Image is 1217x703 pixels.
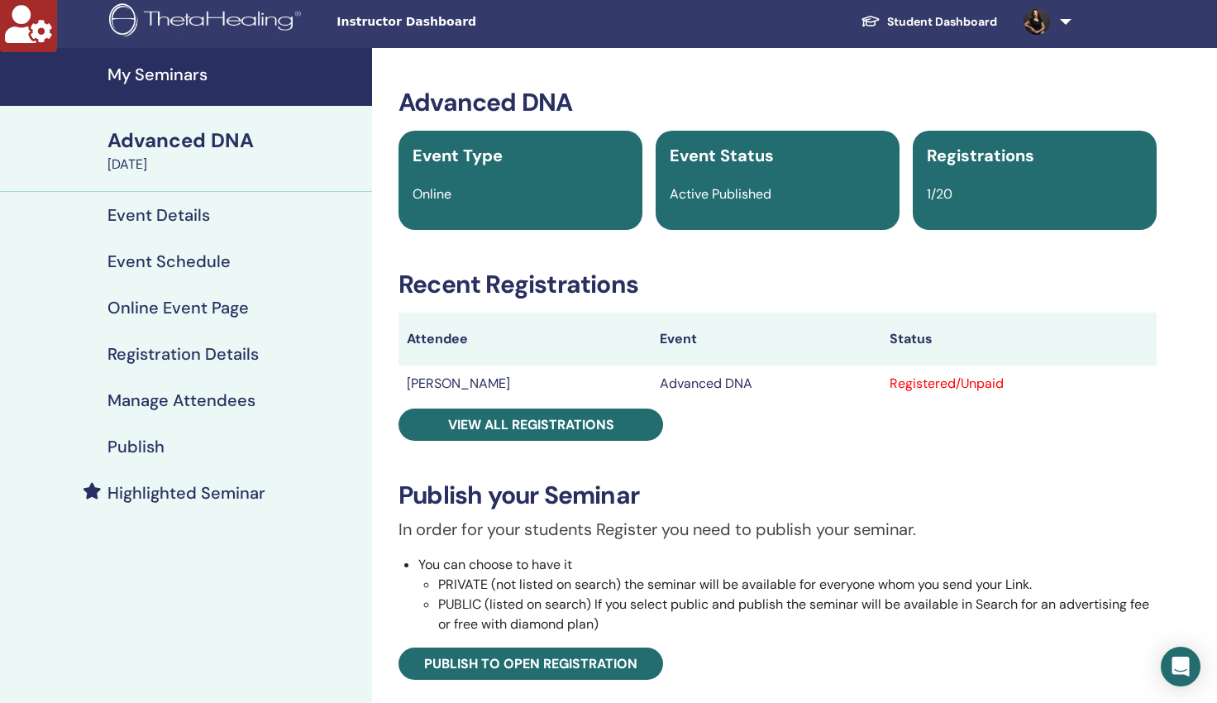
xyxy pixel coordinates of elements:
h3: Publish your Seminar [399,481,1157,510]
li: PUBLIC (listed on search) If you select public and publish the seminar will be available in Searc... [438,595,1157,634]
span: 1/20 [927,185,952,203]
td: Advanced DNA [651,366,881,402]
h4: Highlighted Seminar [107,483,265,503]
h4: Event Schedule [107,251,231,271]
div: Advanced DNA [107,127,362,155]
td: [PERSON_NAME] [399,366,651,402]
div: Registered/Unpaid [890,374,1148,394]
h4: My Seminars [107,65,362,84]
th: Attendee [399,313,651,366]
h4: Registration Details [107,344,259,364]
span: Online [413,185,451,203]
a: View all registrations [399,409,663,441]
h4: Online Event Page [107,298,249,318]
span: Active Published [670,185,771,203]
th: Status [881,313,1157,366]
h3: Advanced DNA [399,88,1157,117]
img: default.jpg [1024,8,1050,35]
span: Event Type [413,145,503,166]
img: logo.png [109,3,307,41]
h3: Recent Registrations [399,270,1157,299]
h4: Publish [107,437,165,457]
span: Instructor Dashboard [336,13,585,31]
li: You can choose to have it [418,555,1157,634]
li: PRIVATE (not listed on search) the seminar will be available for everyone whom you send your Link. [438,575,1157,595]
span: Event Status [670,145,774,166]
a: Publish to open registration [399,648,663,680]
a: Student Dashboard [847,7,1010,37]
th: Event [651,313,881,366]
h4: Manage Attendees [107,390,255,410]
a: Advanced DNA[DATE] [98,127,372,175]
p: In order for your students Register you need to publish your seminar. [399,517,1157,542]
div: Open Intercom Messenger [1161,647,1200,686]
img: graduation-cap-white.svg [861,14,881,28]
h4: Event Details [107,205,210,225]
span: Registrations [927,145,1034,166]
span: Publish to open registration [424,655,637,672]
div: [DATE] [107,155,362,175]
span: View all registrations [448,416,614,433]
